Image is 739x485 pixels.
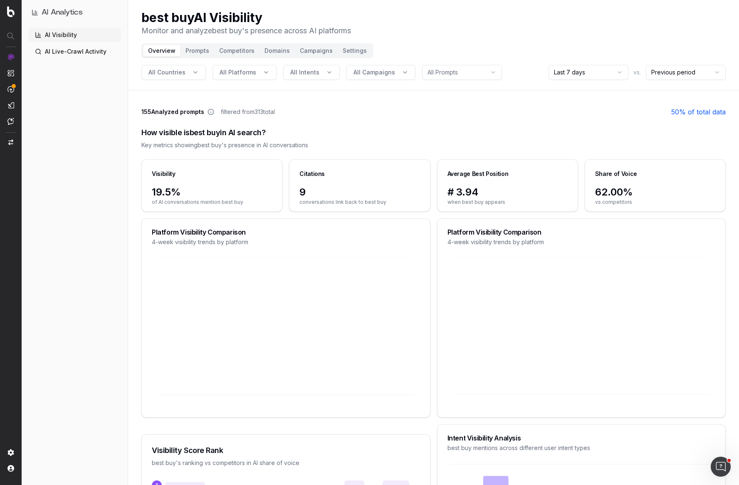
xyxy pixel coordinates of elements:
button: Prompts [180,45,214,57]
a: AI Visibility [28,28,121,42]
div: Average Best Position [447,170,509,178]
button: Overview [143,45,180,57]
span: conversations link back to best buy [299,199,420,205]
img: Studio [7,102,14,109]
img: Analytics [7,54,14,60]
div: Intent Visibility Analysis [447,435,716,441]
h1: best buy AI Visibility [141,10,351,25]
span: All Countries [148,68,185,77]
button: Settings [338,45,372,57]
iframe: Intercom live chat [711,457,731,477]
div: Visibility [152,170,175,178]
img: Setting [7,449,14,456]
span: All Intents [290,68,319,77]
div: Platform Visibility Comparison [152,229,420,235]
span: of AI conversations mention best buy [152,199,272,205]
h1: AI Analytics [42,7,83,18]
img: Intelligence [7,69,14,77]
button: Campaigns [295,45,338,57]
a: 50% of total data [671,107,726,117]
span: All Platforms [220,68,256,77]
span: 19.5% [152,186,272,199]
div: Visibility Score Rank [152,445,420,456]
span: All Campaigns [353,68,395,77]
div: Share of Voice [595,170,637,178]
div: 4-week visibility trends by platform [447,238,716,246]
div: 4-week visibility trends by platform [152,238,420,246]
span: vs competitors [595,199,715,205]
span: 155 Analyzed prompts [141,108,204,116]
a: AI Live-Crawl Activity [28,45,121,58]
div: Citations [299,170,325,178]
img: Botify logo [7,6,15,17]
span: filtered from 313 total [221,108,275,116]
button: Domains [260,45,295,57]
img: My account [7,465,14,472]
div: Platform Visibility Comparison [447,229,716,235]
img: Switch project [8,139,13,145]
button: Competitors [214,45,260,57]
p: Monitor and analyze best buy 's presence across AI platforms [141,25,351,37]
img: Activation [7,86,14,93]
div: best buy 's ranking vs competitors in AI share of voice [152,459,420,467]
span: # 3.94 [447,186,568,199]
span: vs. [633,68,641,77]
span: when best buy appears [447,199,568,205]
div: Key metrics showing best buy 's presence in AI conversations [141,141,726,149]
div: best buy mentions across different user intent types [447,444,716,452]
span: 62.00% [595,186,715,199]
img: Assist [7,118,14,125]
div: How visible is best buy in AI search? [141,127,726,139]
span: 9 [299,186,420,199]
button: AI Analytics [32,7,118,18]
